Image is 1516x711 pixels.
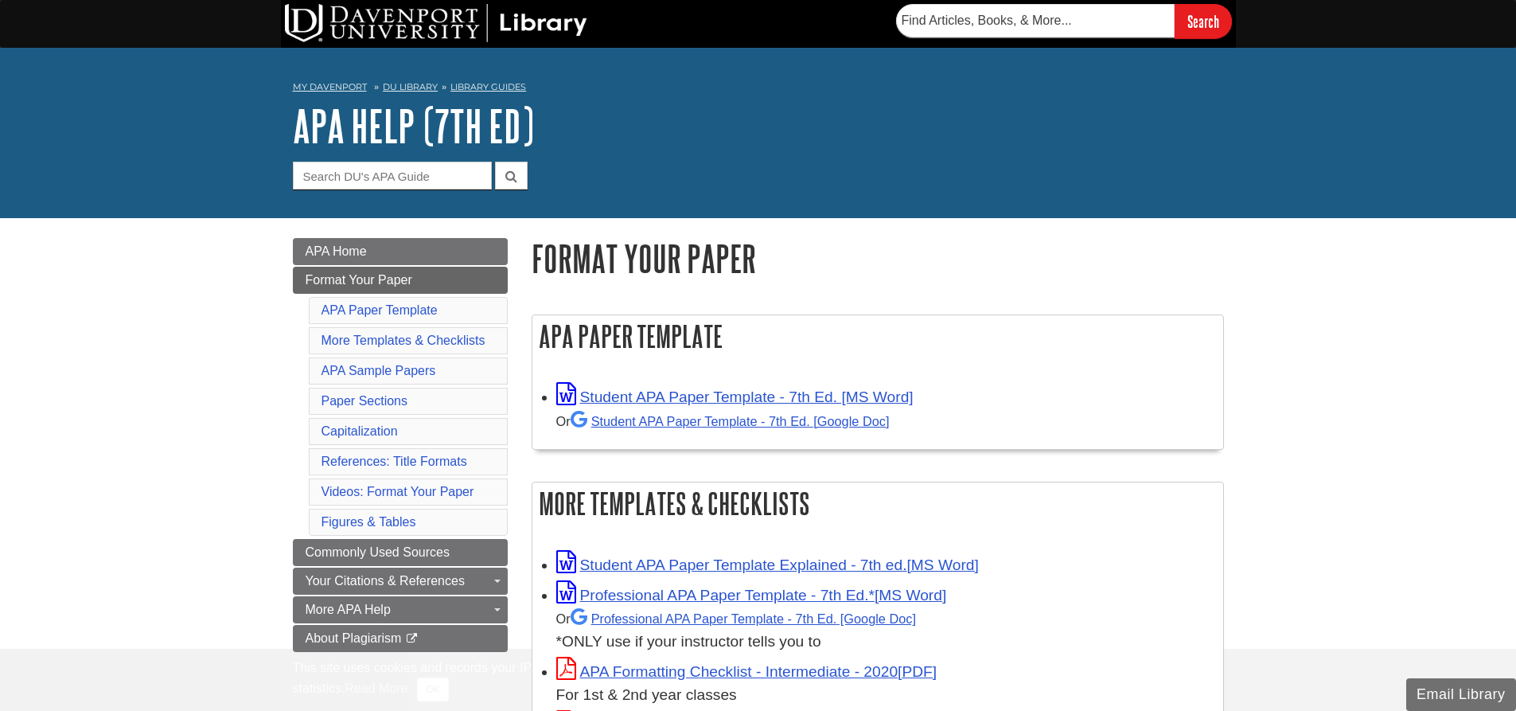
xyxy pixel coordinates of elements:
[322,303,438,317] a: APA Paper Template
[293,80,367,94] a: My Davenport
[556,611,916,626] small: Or
[556,587,947,604] a: Link opens in new window
[556,684,1215,707] div: For 1st & 2nd year classes
[571,414,890,428] a: Student APA Paper Template - 7th Ed. [Google Doc]
[306,545,450,559] span: Commonly Used Sources
[896,4,1232,38] form: Searches DU Library's articles, books, and more
[556,557,979,573] a: Link opens in new window
[1175,4,1232,38] input: Search
[293,238,508,265] a: APA Home
[532,315,1223,357] h2: APA Paper Template
[556,607,1215,654] div: *ONLY use if your instructor tells you to
[322,515,416,529] a: Figures & Tables
[556,389,914,405] a: Link opens in new window
[293,238,508,652] div: Guide Page Menu
[293,76,1224,102] nav: breadcrumb
[450,81,526,92] a: Library Guides
[285,4,587,42] img: DU Library
[322,364,436,377] a: APA Sample Papers
[306,574,465,588] span: Your Citations & References
[322,424,398,438] a: Capitalization
[306,244,367,258] span: APA Home
[532,482,1223,525] h2: More Templates & Checklists
[405,634,419,644] i: This link opens in a new window
[322,334,485,347] a: More Templates & Checklists
[306,603,391,616] span: More APA Help
[293,539,508,566] a: Commonly Used Sources
[293,568,508,595] a: Your Citations & References
[322,485,474,498] a: Videos: Format Your Paper
[306,631,402,645] span: About Plagiarism
[383,81,438,92] a: DU Library
[556,663,937,680] a: Link opens in new window
[571,611,916,626] a: Professional APA Paper Template - 7th Ed.
[293,625,508,652] a: About Plagiarism
[293,162,492,189] input: Search DU's APA Guide
[896,4,1175,37] input: Find Articles, Books, & More...
[322,455,467,468] a: References: Title Formats
[1406,678,1516,711] button: Email Library
[556,414,890,428] small: Or
[293,101,534,150] a: APA Help (7th Ed)
[293,596,508,623] a: More APA Help
[293,267,508,294] a: Format Your Paper
[322,394,408,408] a: Paper Sections
[532,238,1224,279] h1: Format Your Paper
[306,273,412,287] span: Format Your Paper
